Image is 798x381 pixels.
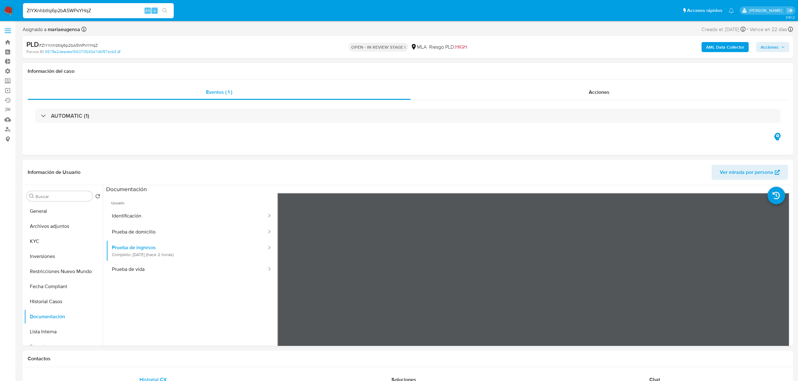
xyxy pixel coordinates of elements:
[23,26,80,33] span: Asignado a
[36,194,90,199] input: Buscar
[39,42,98,48] span: # ZlYXnhbtIsj6p2bA5WPxYHqZ
[24,264,103,279] button: Restricciones Nuevo Mundo
[24,219,103,234] button: Archivos adjuntos
[756,42,789,52] button: Acciones
[29,194,34,199] button: Buscar
[729,8,734,13] a: Notificaciones
[702,42,749,52] button: AML Data Collector
[787,7,793,14] a: Salir
[747,25,748,34] span: -
[154,8,156,13] span: s
[24,324,103,339] button: Lista Interna
[28,68,788,74] h1: Información del caso
[712,165,788,180] button: Ver mirada por persona
[145,8,150,13] span: Alt
[702,25,746,34] div: Creado el: [DATE]
[35,109,780,123] div: AUTOMATIC (1)
[24,279,103,294] button: Fecha Compliant
[24,309,103,324] button: Documentación
[95,194,100,201] button: Volver al orden por defecto
[24,339,103,354] button: Direcciones
[158,6,171,15] button: search-icon
[24,249,103,264] button: Inversiones
[206,89,232,96] span: Eventos ( 1 )
[28,169,80,175] h1: Información de Usuario
[24,234,103,249] button: KYC
[750,26,787,33] span: Vence en 22 días
[411,44,427,51] div: MLA
[706,42,744,52] b: AML Data Collector
[720,165,773,180] span: Ver mirada por persona
[23,7,174,15] input: Buscar usuario o caso...
[749,8,784,13] p: andres.vilosio@mercadolibre.com
[349,43,408,51] p: OPEN - IN REVIEW STAGE I
[26,49,44,55] b: Person ID
[687,7,722,14] span: Accesos rápidos
[24,294,103,309] button: Historial Casos
[24,204,103,219] button: General
[26,39,39,49] b: PLD
[761,42,779,52] span: Acciones
[45,49,120,55] a: 9578a2deadee156070640e7d6f97ecb3
[429,44,467,51] span: Riesgo PLD:
[46,26,80,33] b: mariaeugensa
[51,112,89,119] h3: AUTOMATIC (1)
[28,356,788,362] h1: Contactos
[589,89,609,96] span: Acciones
[455,43,467,51] span: HIGH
